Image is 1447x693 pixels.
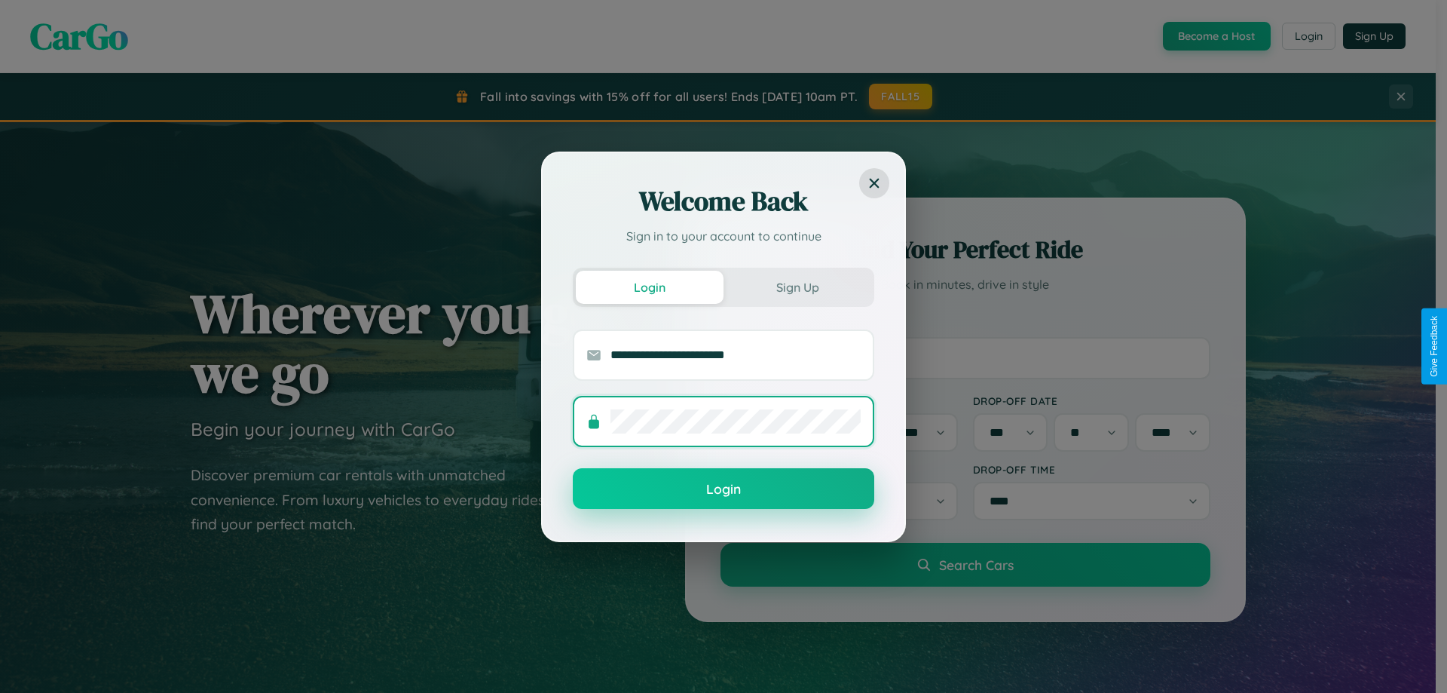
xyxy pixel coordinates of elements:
button: Login [576,271,723,304]
div: Give Feedback [1429,316,1439,377]
button: Sign Up [723,271,871,304]
h2: Welcome Back [573,183,874,219]
button: Login [573,468,874,509]
p: Sign in to your account to continue [573,227,874,245]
